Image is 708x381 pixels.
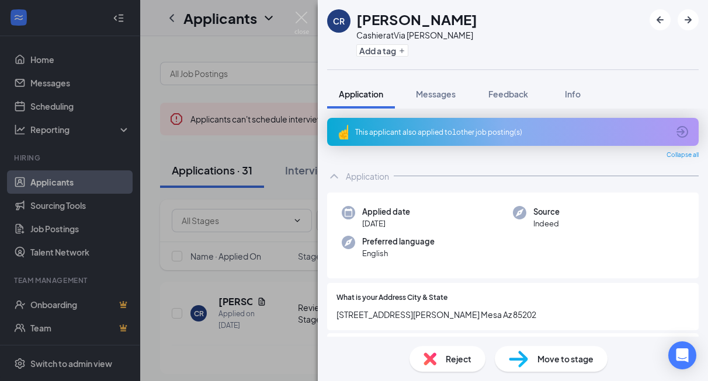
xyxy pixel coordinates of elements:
span: Collapse all [667,151,699,160]
div: Application [346,170,389,182]
span: Move to stage [537,352,594,365]
svg: ArrowRight [681,13,695,27]
h1: [PERSON_NAME] [356,9,477,29]
svg: ChevronUp [327,169,341,183]
svg: Plus [398,47,405,54]
span: [STREET_ADDRESS][PERSON_NAME] Mesa Az 85202 [336,308,689,321]
span: What is your Address City & State [336,292,447,303]
span: Application [339,89,383,99]
span: [DATE] [362,218,410,229]
span: Preferred language [362,236,435,247]
button: ArrowLeftNew [650,9,671,30]
div: CR [333,15,345,27]
span: English [362,247,435,259]
button: ArrowRight [678,9,699,30]
div: This applicant also applied to 1 other job posting(s) [355,127,668,137]
span: Applied date [362,206,410,218]
span: Source [533,206,560,218]
svg: ArrowLeftNew [653,13,667,27]
span: Info [565,89,581,99]
svg: ArrowCircle [675,125,689,139]
button: PlusAdd a tag [356,44,408,57]
span: Reject [446,352,471,365]
span: Feedback [488,89,528,99]
div: Cashier at Via [PERSON_NAME] [356,29,477,41]
span: Indeed [533,218,560,229]
span: Messages [416,89,456,99]
div: Open Intercom Messenger [668,341,696,369]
